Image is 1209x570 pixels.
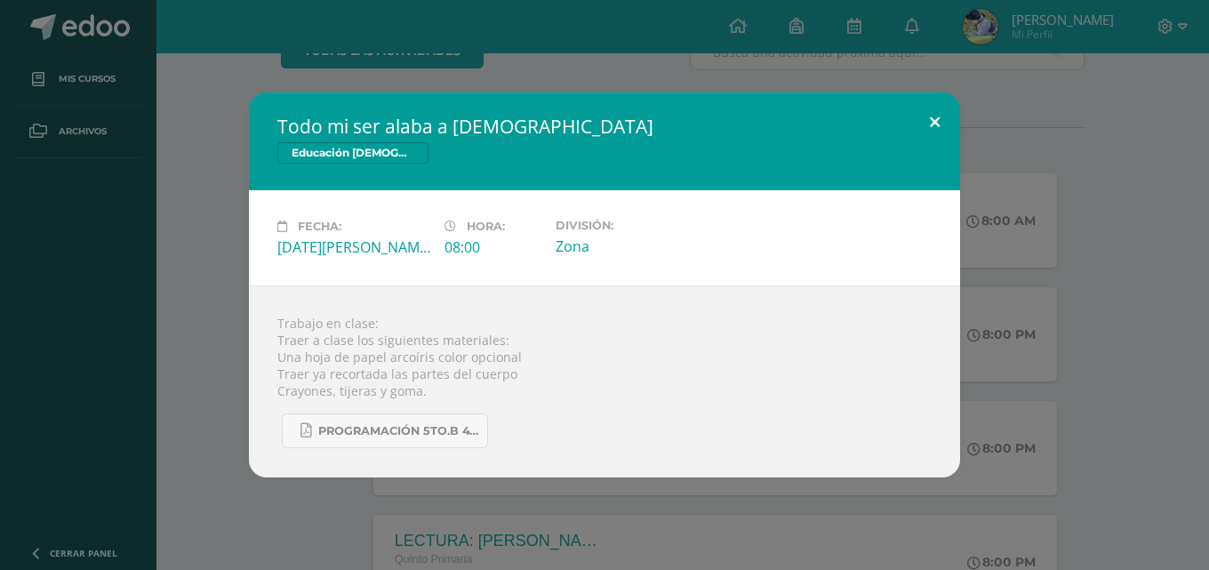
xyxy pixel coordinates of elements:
[277,142,428,164] span: Educación [DEMOGRAPHIC_DATA]
[318,424,478,438] span: Programación 5to.B 4ta Unidad 2025.pdf
[556,219,709,232] label: División:
[467,220,505,233] span: Hora:
[277,114,932,139] h2: Todo mi ser alaba a [DEMOGRAPHIC_DATA]
[556,237,709,256] div: Zona
[444,237,541,257] div: 08:00
[277,237,430,257] div: [DATE][PERSON_NAME]
[282,413,488,448] a: Programación 5to.B 4ta Unidad 2025.pdf
[909,92,960,153] button: Close (Esc)
[298,220,341,233] span: Fecha:
[249,285,960,478] div: Trabajo en clase: Traer a clase los siguientes materiales: Una hoja de papel arcoíris color opcio...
